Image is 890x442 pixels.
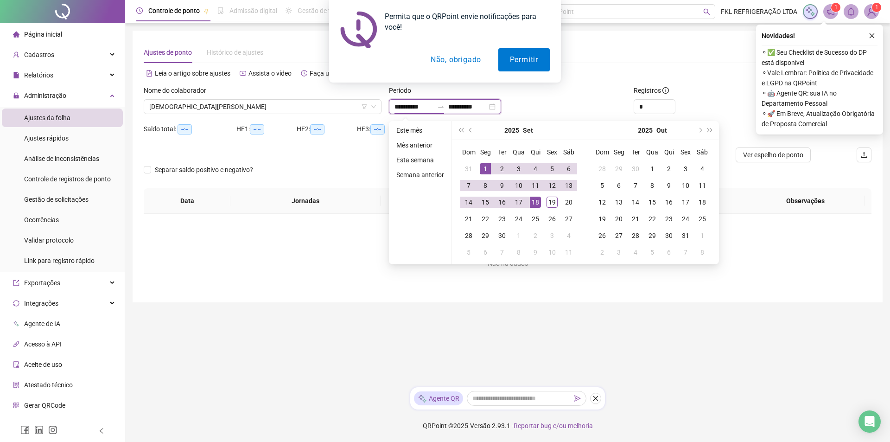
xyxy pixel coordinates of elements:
[144,85,212,96] label: Nome do colaborador
[460,194,477,211] td: 2025-09-14
[480,163,491,174] div: 1
[178,124,192,135] span: --:--
[644,194,661,211] td: 2025-10-15
[677,211,694,227] td: 2025-10-24
[563,197,574,208] div: 20
[496,213,508,224] div: 23
[662,87,669,94] span: info-circle
[24,237,74,244] span: Validar protocolo
[661,194,677,211] td: 2025-10-16
[594,211,610,227] td: 2025-10-19
[480,213,491,224] div: 22
[498,48,550,71] button: Permitir
[762,109,877,129] span: ⚬ 🚀 Em Breve, Atualização Obrigatória de Proposta Comercial
[377,11,550,32] div: Permita que o QRPoint envie notificações para você!
[510,194,527,211] td: 2025-09-17
[527,194,544,211] td: 2025-09-18
[547,180,558,191] div: 12
[544,144,560,160] th: Sex
[460,211,477,227] td: 2025-09-21
[544,194,560,211] td: 2025-09-19
[547,230,558,241] div: 3
[661,160,677,177] td: 2025-10-02
[680,213,691,224] div: 24
[677,244,694,261] td: 2025-11-07
[530,230,541,241] div: 2
[530,197,541,208] div: 18
[530,213,541,224] div: 25
[125,410,890,442] footer: QRPoint © 2025 - 2.93.1 -
[647,180,658,191] div: 8
[510,177,527,194] td: 2025-09-10
[547,197,558,208] div: 19
[527,211,544,227] td: 2025-09-25
[694,177,711,194] td: 2025-10-11
[594,160,610,177] td: 2025-09-28
[357,124,417,135] div: HE 3:
[463,247,474,258] div: 5
[630,180,641,191] div: 7
[705,121,715,140] button: super-next-year
[627,194,644,211] td: 2025-10-14
[463,180,474,191] div: 7
[644,160,661,177] td: 2025-10-01
[680,230,691,241] div: 31
[647,163,658,174] div: 1
[460,177,477,194] td: 2025-09-07
[24,300,58,307] span: Integrações
[610,244,627,261] td: 2025-11-03
[694,194,711,211] td: 2025-10-18
[513,230,524,241] div: 1
[560,177,577,194] td: 2025-09-13
[477,160,494,177] td: 2025-09-01
[627,244,644,261] td: 2025-11-04
[677,144,694,160] th: Sex
[494,177,510,194] td: 2025-09-09
[496,230,508,241] div: 30
[496,197,508,208] div: 16
[477,227,494,244] td: 2025-09-29
[594,144,610,160] th: Dom
[663,180,674,191] div: 9
[463,230,474,241] div: 28
[694,244,711,261] td: 2025-11-08
[477,144,494,160] th: Seg
[362,104,367,109] span: filter
[694,211,711,227] td: 2025-10-25
[24,114,70,122] span: Ajustes da folha
[340,11,377,48] img: notification icon
[514,422,593,429] span: Reportar bug e/ou melhoria
[630,213,641,224] div: 21
[24,155,99,162] span: Análise de inconsistências
[560,194,577,211] td: 2025-09-20
[144,188,230,214] th: Data
[644,144,661,160] th: Qua
[151,165,257,175] span: Separar saldo positivo e negativo?
[647,213,658,224] div: 22
[460,227,477,244] td: 2025-09-28
[610,144,627,160] th: Seg
[480,247,491,258] div: 6
[563,180,574,191] div: 13
[494,211,510,227] td: 2025-09-23
[24,175,111,183] span: Controle de registros de ponto
[477,244,494,261] td: 2025-10-06
[597,180,608,191] div: 5
[513,163,524,174] div: 3
[494,194,510,211] td: 2025-09-16
[24,92,66,99] span: Administração
[754,196,857,206] span: Observações
[24,279,60,287] span: Exportações
[560,227,577,244] td: 2025-10-04
[547,213,558,224] div: 26
[677,194,694,211] td: 2025-10-17
[24,216,59,224] span: Ocorrências
[48,425,57,435] span: instagram
[510,227,527,244] td: 2025-10-01
[630,197,641,208] div: 14
[597,247,608,258] div: 2
[677,177,694,194] td: 2025-10-10
[230,188,381,214] th: Jornadas
[98,428,105,434] span: left
[494,244,510,261] td: 2025-10-07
